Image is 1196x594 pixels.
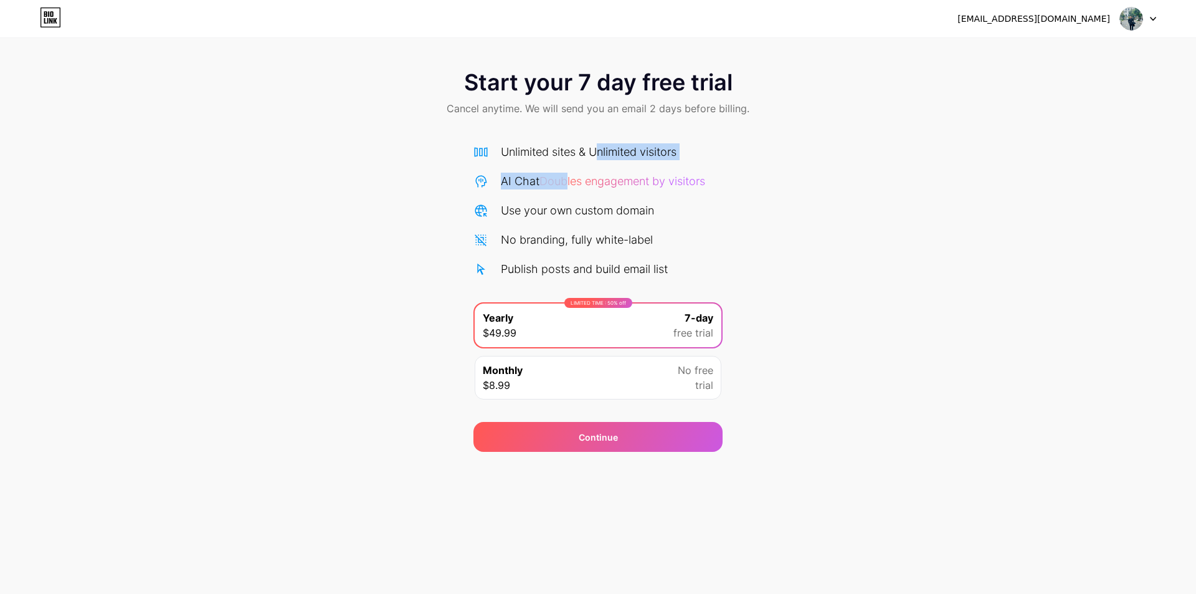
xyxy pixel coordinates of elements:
span: Cancel anytime. We will send you an email 2 days before billing. [447,101,749,116]
span: Monthly [483,363,523,378]
div: AI Chat [501,173,705,189]
div: Use your own custom domain [501,202,654,219]
span: free trial [673,325,713,340]
div: Continue [579,431,618,444]
span: 7-day [685,310,713,325]
span: trial [695,378,713,393]
span: Start your 7 day free trial [464,70,733,95]
span: $49.99 [483,325,516,340]
span: Doubles engagement by visitors [539,175,705,188]
div: Unlimited sites & Unlimited visitors [501,143,676,160]
div: No branding, fully white-label [501,231,653,248]
div: Publish posts and build email list [501,261,668,277]
img: hautoathanh70 [1119,7,1143,31]
span: No free [678,363,713,378]
span: Yearly [483,310,513,325]
span: $8.99 [483,378,510,393]
div: LIMITED TIME : 50% off [564,298,632,308]
div: [EMAIL_ADDRESS][DOMAIN_NAME] [957,12,1110,26]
